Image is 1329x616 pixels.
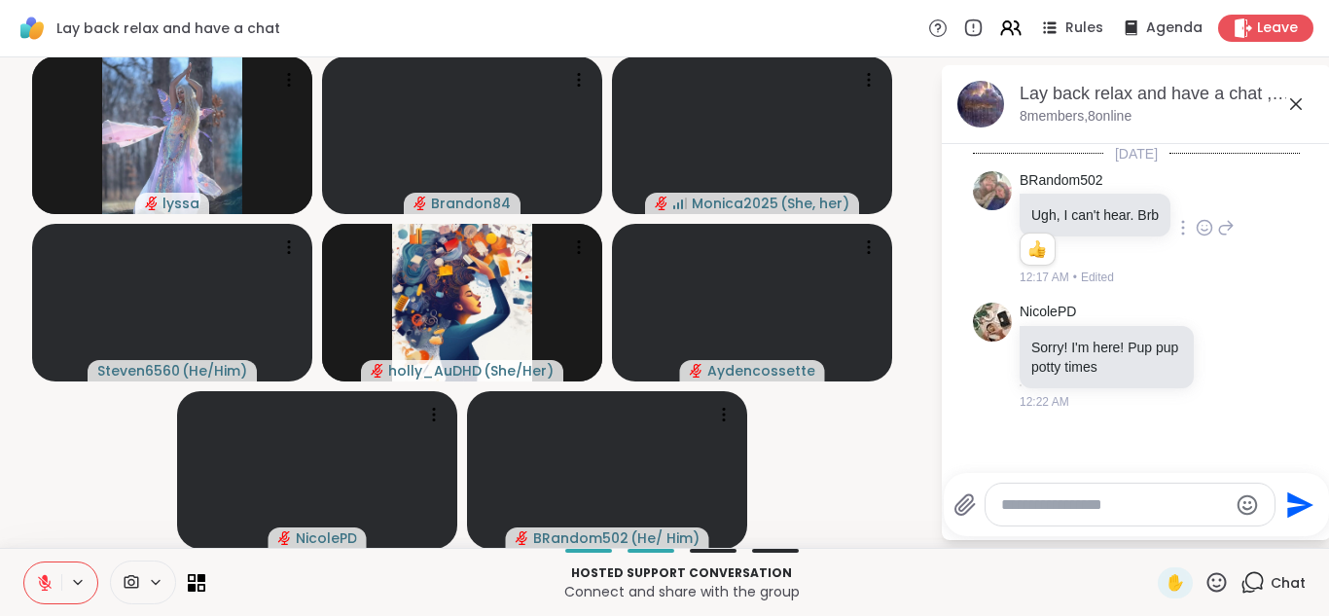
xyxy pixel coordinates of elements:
img: lyssa [102,56,242,214]
div: Reaction list [1021,234,1055,265]
span: holly_AuDHD [388,361,482,380]
span: BRandom502 [533,528,629,548]
span: Lay back relax and have a chat [56,18,280,38]
span: Chat [1271,573,1306,593]
a: NicolePD [1020,303,1076,322]
span: Steven6560 [97,361,180,380]
span: Edited [1081,269,1114,286]
button: Emoji picker [1236,493,1259,517]
span: Leave [1257,18,1298,38]
span: audio-muted [278,531,292,545]
span: ( He/ Him ) [630,528,700,548]
span: Agenda [1146,18,1203,38]
span: ( She, her ) [780,194,849,213]
span: Brandon84 [431,194,511,213]
a: BRandom502 [1020,171,1103,191]
span: audio-muted [655,197,668,210]
button: Send [1275,483,1319,526]
span: [DATE] [1103,144,1169,163]
span: Rules [1065,18,1103,38]
span: 12:17 AM [1020,269,1069,286]
textarea: Type your message [1001,495,1228,515]
p: Ugh, I can't hear. Brb [1031,205,1159,225]
p: Connect and share with the group [217,582,1146,601]
p: Sorry! I'm here! Pup pup potty times [1031,338,1182,377]
p: Hosted support conversation [217,564,1146,582]
button: Reactions: like [1026,241,1047,257]
span: lyssa [162,194,199,213]
img: Lay back relax and have a chat , Sep 08 [957,81,1004,127]
img: holly_AuDHD [392,224,532,381]
span: audio-muted [413,197,427,210]
span: audio-muted [516,531,529,545]
span: Aydencossette [707,361,815,380]
span: audio-muted [371,364,384,378]
span: 12:22 AM [1020,393,1069,411]
span: NicolePD [296,528,357,548]
span: • [1073,269,1077,286]
span: audio-muted [690,364,703,378]
img: https://sharewell-space-live.sfo3.digitaloceanspaces.com/user-generated/ce4ae2cb-cc59-4db7-950b-0... [973,303,1012,342]
img: https://sharewell-space-live.sfo3.digitaloceanspaces.com/user-generated/127af2b2-1259-4cf0-9fd7-7... [973,171,1012,210]
span: ( He/Him ) [182,361,247,380]
img: ShareWell Logomark [16,12,49,45]
p: 8 members, 8 online [1020,107,1131,127]
span: audio-muted [145,197,159,210]
span: Monica2025 [692,194,778,213]
span: ✋ [1166,571,1185,595]
div: Lay back relax and have a chat , [DATE] [1020,82,1315,106]
span: ( She/Her ) [484,361,554,380]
